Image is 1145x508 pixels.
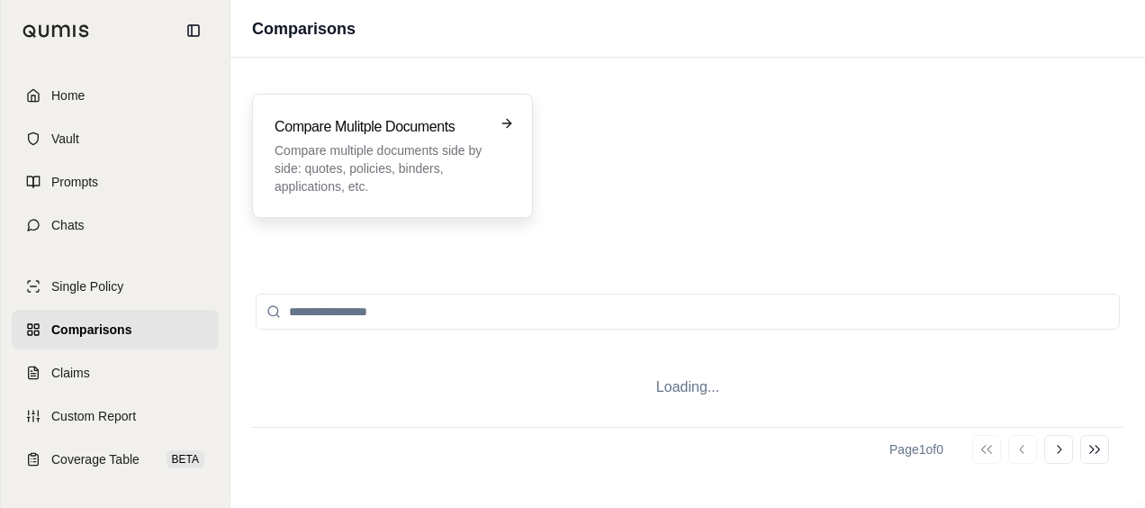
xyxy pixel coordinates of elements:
[252,348,1123,427] div: Loading...
[51,130,79,148] span: Vault
[252,16,356,41] h1: Comparisons
[51,450,140,468] span: Coverage Table
[12,76,219,115] a: Home
[12,440,219,479] a: Coverage TableBETA
[12,205,219,245] a: Chats
[12,267,219,306] a: Single Policy
[889,440,943,458] div: Page 1 of 0
[51,86,85,104] span: Home
[275,141,485,195] p: Compare multiple documents side by side: quotes, policies, binders, applications, etc.
[12,119,219,159] a: Vault
[167,450,204,468] span: BETA
[51,407,136,425] span: Custom Report
[179,16,208,45] button: Collapse sidebar
[51,364,90,382] span: Claims
[51,321,131,339] span: Comparisons
[51,216,85,234] span: Chats
[51,173,98,191] span: Prompts
[23,24,90,38] img: Qumis Logo
[12,162,219,202] a: Prompts
[12,396,219,436] a: Custom Report
[12,353,219,393] a: Claims
[51,277,123,295] span: Single Policy
[12,310,219,349] a: Comparisons
[275,116,485,138] h3: Compare Mulitple Documents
